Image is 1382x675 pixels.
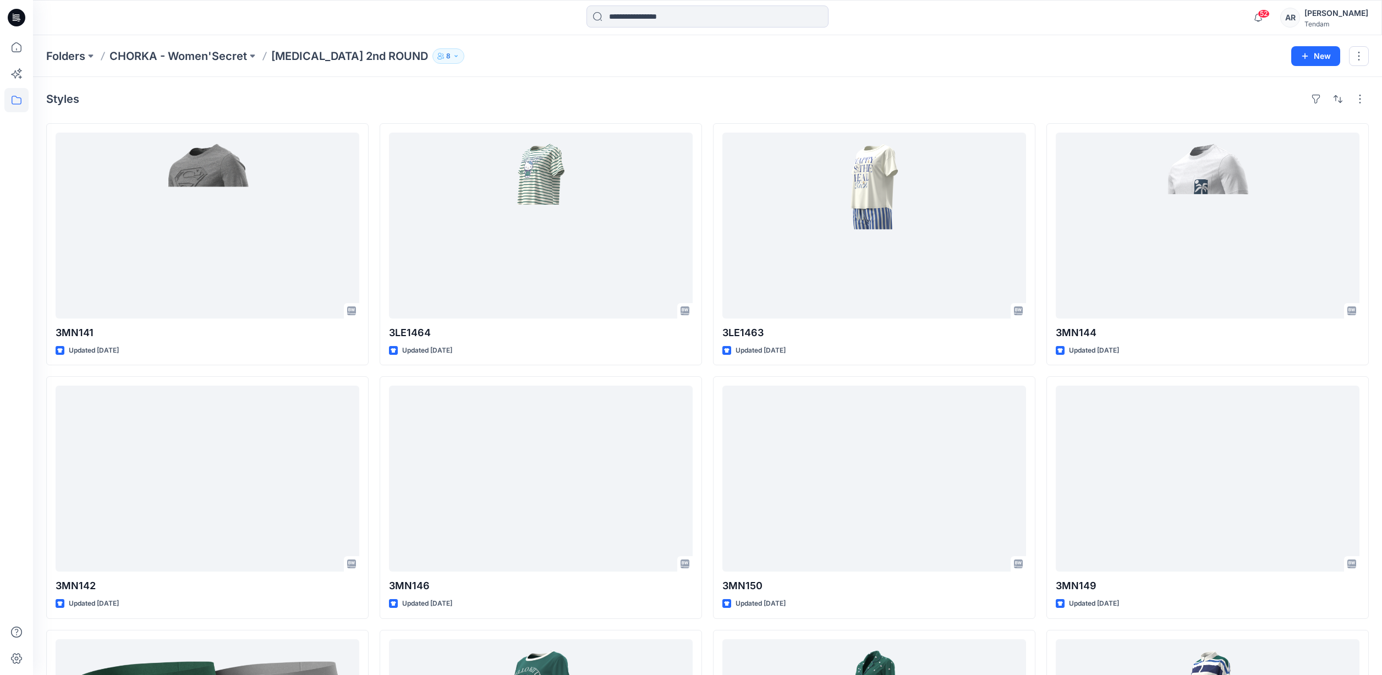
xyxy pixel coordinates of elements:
a: CHORKA - Women'Secret [109,48,247,64]
button: New [1291,46,1340,66]
p: Updated [DATE] [69,345,119,356]
div: [PERSON_NAME] [1304,7,1368,20]
p: Updated [DATE] [736,598,786,610]
p: 3MN149 [1056,578,1359,594]
a: 3LE1463 [722,133,1026,319]
a: 3MN149 [1056,386,1359,572]
p: Updated [DATE] [69,598,119,610]
a: 3LE1464 [389,133,693,319]
p: 3LE1464 [389,325,693,341]
p: Updated [DATE] [402,598,452,610]
a: 3MN142 [56,386,359,572]
a: 3MN146 [389,386,693,572]
p: Updated [DATE] [1069,598,1119,610]
p: 8 [446,50,451,62]
p: [MEDICAL_DATA] 2nd ROUND [271,48,428,64]
a: 3MN150 [722,386,1026,572]
div: Tendam [1304,20,1368,28]
a: 3MN144 [1056,133,1359,319]
p: 3MN144 [1056,325,1359,341]
p: 3MN141 [56,325,359,341]
p: 3MN142 [56,578,359,594]
p: Updated [DATE] [736,345,786,356]
a: Folders [46,48,85,64]
p: Updated [DATE] [402,345,452,356]
span: 52 [1258,9,1270,18]
p: 3MN146 [389,578,693,594]
a: 3MN141 [56,133,359,319]
p: 3LE1463 [722,325,1026,341]
p: Updated [DATE] [1069,345,1119,356]
p: 3MN150 [722,578,1026,594]
h4: Styles [46,92,79,106]
button: 8 [432,48,464,64]
div: AR [1280,8,1300,28]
